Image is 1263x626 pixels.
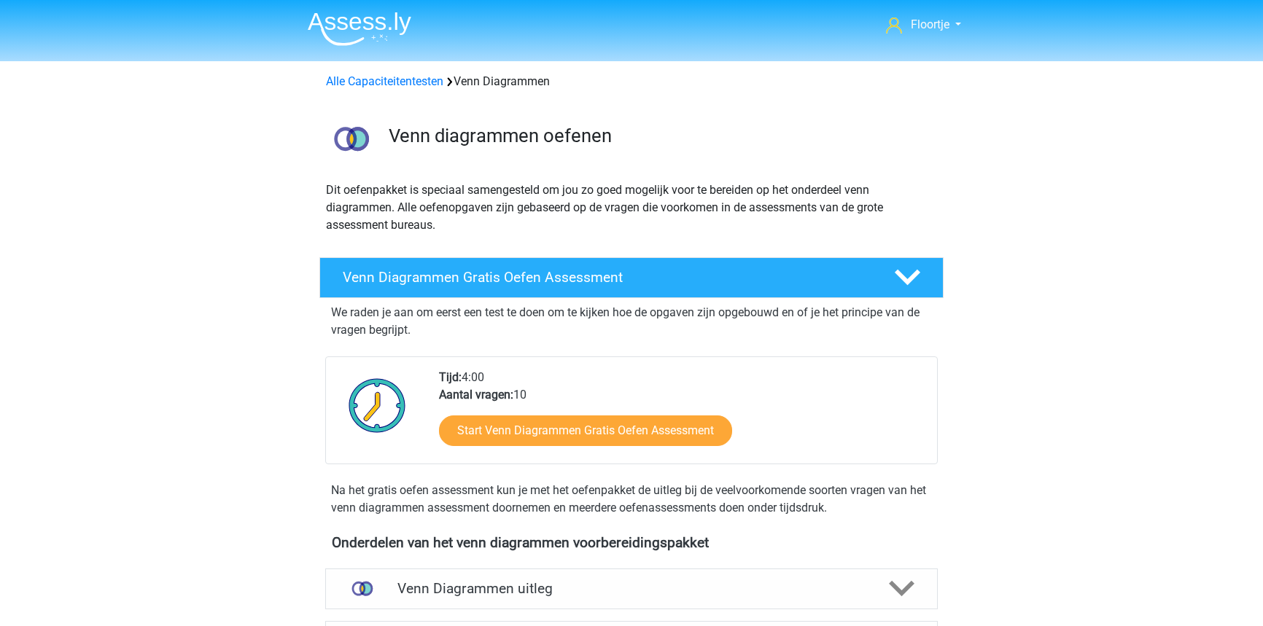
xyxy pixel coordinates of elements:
img: Assessly [308,12,411,46]
h4: Venn Diagrammen uitleg [397,580,866,597]
img: venn diagrammen uitleg [343,570,381,607]
h4: Onderdelen van het venn diagrammen voorbereidingspakket [332,534,931,551]
a: Floortje [880,16,967,34]
div: Venn Diagrammen [320,73,943,90]
a: Venn Diagrammen Gratis Oefen Assessment [314,257,949,298]
img: venn diagrammen [320,108,382,170]
p: Dit oefenpakket is speciaal samengesteld om jou zo goed mogelijk voor te bereiden op het onderdee... [326,181,937,234]
b: Tijd: [439,370,462,384]
a: Start Venn Diagrammen Gratis Oefen Assessment [439,415,732,446]
b: Aantal vragen: [439,388,513,402]
span: Floortje [911,17,949,31]
img: Klok [341,369,414,442]
a: uitleg Venn Diagrammen uitleg [319,568,944,609]
div: Na het gratis oefen assessment kun je met het oefenpakket de uitleg bij de veelvoorkomende soorte... [325,482,938,517]
a: Alle Capaciteitentesten [326,74,443,88]
h3: Venn diagrammen oefenen [389,125,932,147]
p: We raden je aan om eerst een test te doen om te kijken hoe de opgaven zijn opgebouwd en of je het... [331,304,932,339]
div: 4:00 10 [428,369,936,463]
h4: Venn Diagrammen Gratis Oefen Assessment [343,269,871,286]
